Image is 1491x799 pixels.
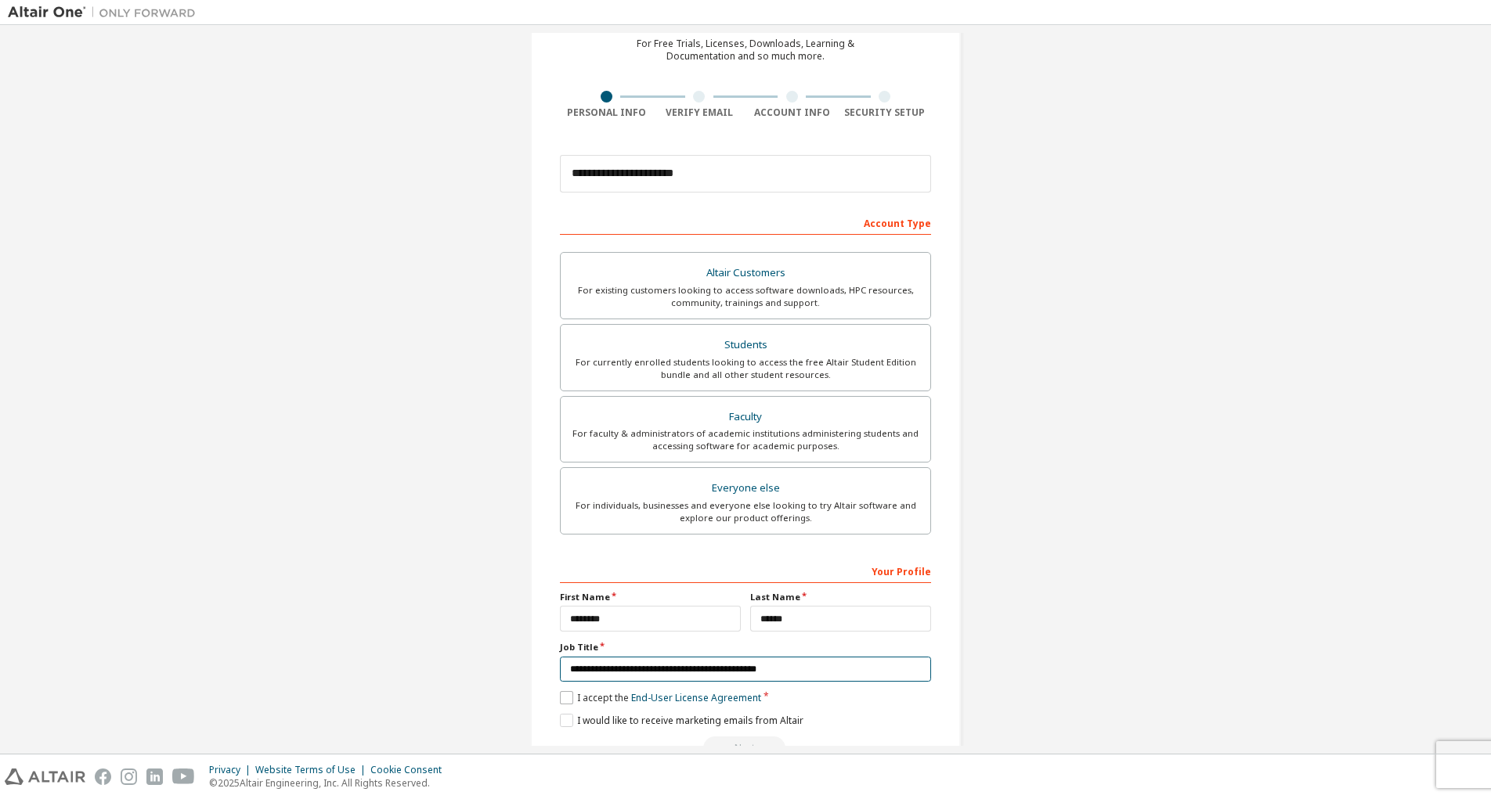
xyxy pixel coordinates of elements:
[560,714,803,727] label: I would like to receive marketing emails from Altair
[570,262,921,284] div: Altair Customers
[570,284,921,309] div: For existing customers looking to access software downloads, HPC resources, community, trainings ...
[255,764,370,776] div: Website Terms of Use
[95,768,111,785] img: facebook.svg
[653,106,746,119] div: Verify Email
[172,768,195,785] img: youtube.svg
[560,641,931,653] label: Job Title
[209,764,255,776] div: Privacy
[560,691,761,704] label: I accept the
[5,768,85,785] img: altair_logo.svg
[8,5,204,20] img: Altair One
[560,210,931,235] div: Account Type
[370,764,451,776] div: Cookie Consent
[570,477,921,499] div: Everyone else
[839,106,932,119] div: Security Setup
[637,38,854,63] div: For Free Trials, Licenses, Downloads, Learning & Documentation and so much more.
[209,776,451,790] p: © 2025 Altair Engineering, Inc. All Rights Reserved.
[570,356,921,381] div: For currently enrolled students looking to access the free Altair Student Edition bundle and all ...
[570,427,921,452] div: For faculty & administrators of academic institutions administering students and accessing softwa...
[560,106,653,119] div: Personal Info
[570,406,921,428] div: Faculty
[560,591,741,603] label: First Name
[570,499,921,524] div: For individuals, businesses and everyone else looking to try Altair software and explore our prod...
[745,106,839,119] div: Account Info
[560,736,931,760] div: Read and acccept EULA to continue
[560,558,931,583] div: Your Profile
[750,591,931,603] label: Last Name
[570,334,921,356] div: Students
[146,768,163,785] img: linkedin.svg
[121,768,137,785] img: instagram.svg
[631,691,761,704] a: End-User License Agreement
